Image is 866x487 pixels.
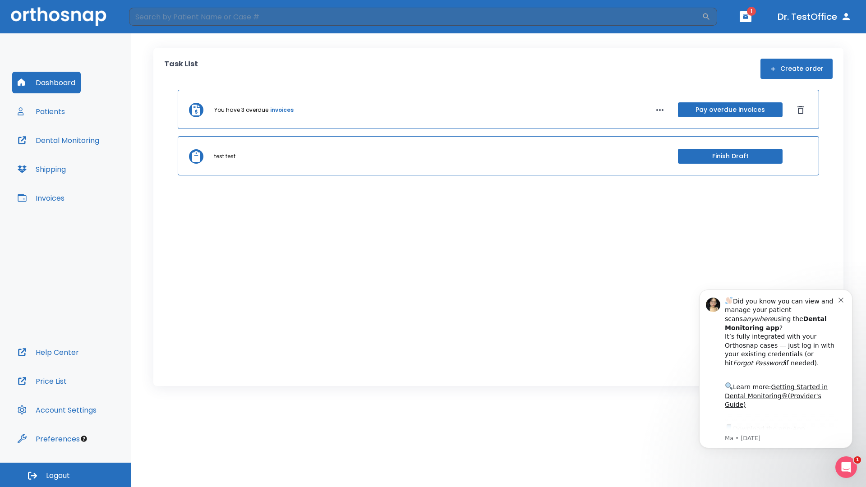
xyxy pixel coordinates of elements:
[12,341,84,363] button: Help Center
[774,9,855,25] button: Dr. TestOffice
[12,399,102,421] button: Account Settings
[129,8,702,26] input: Search by Patient Name or Case #
[153,19,160,27] button: Dismiss notification
[12,101,70,122] button: Patients
[12,428,85,450] button: Preferences
[11,7,106,26] img: Orthosnap
[678,149,783,164] button: Finish Draft
[12,72,81,93] button: Dashboard
[760,59,833,79] button: Create order
[214,106,268,114] p: You have 3 overdue
[12,129,105,151] button: Dental Monitoring
[46,471,70,481] span: Logout
[39,147,153,193] div: Download the app: | ​ Let us know if you need help getting started!
[12,158,71,180] button: Shipping
[214,152,235,161] p: test test
[686,276,866,463] iframe: Intercom notifications message
[39,149,120,165] a: App Store
[835,456,857,478] iframe: Intercom live chat
[80,435,88,443] div: Tooltip anchor
[39,158,153,166] p: Message from Ma, sent 3w ago
[747,7,756,16] span: 1
[270,106,294,114] a: invoices
[678,102,783,117] button: Pay overdue invoices
[793,103,808,117] button: Dismiss
[12,370,72,392] button: Price List
[854,456,861,464] span: 1
[12,187,70,209] button: Invoices
[164,59,198,79] p: Task List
